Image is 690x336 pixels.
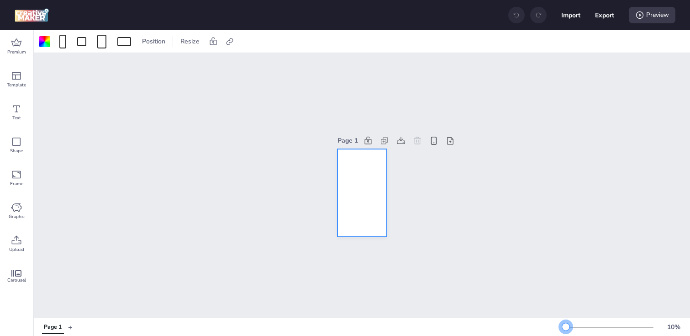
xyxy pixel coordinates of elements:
div: Preview [629,7,675,23]
div: Tabs [37,319,68,335]
div: 10 % [663,322,685,332]
span: Shape [10,147,23,155]
span: Carousel [7,277,26,284]
button: Export [595,5,614,25]
div: Page 1 [44,323,62,331]
span: Position [140,37,167,46]
span: Graphic [9,213,25,220]
span: Template [7,81,26,89]
span: Resize [179,37,201,46]
span: Upload [9,246,24,253]
img: logo Creative Maker [15,8,49,22]
span: Frame [10,180,23,187]
span: Premium [7,48,26,56]
button: Import [561,5,580,25]
button: + [68,319,73,335]
span: Text [12,114,21,122]
div: Page 1 [337,136,358,145]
